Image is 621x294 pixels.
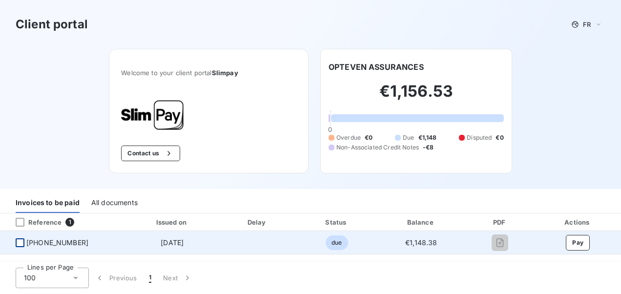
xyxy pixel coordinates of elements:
h6: OPTEVEN ASSURANCES [329,61,424,73]
div: Delay [221,217,294,227]
div: All documents [91,192,138,213]
span: FR [583,21,591,28]
div: Balance [379,217,463,227]
div: Reference [8,218,62,227]
div: Actions [537,217,619,227]
span: due [326,235,348,250]
span: €0 [365,133,373,142]
div: Status [298,217,375,227]
h3: Client portal [16,16,88,33]
button: 1 [143,268,157,288]
span: €0 [496,133,503,142]
span: Due [403,133,414,142]
span: 0 [328,126,332,133]
img: Company logo [121,100,184,130]
button: Previous [89,268,143,288]
span: -€8 [423,143,434,152]
div: PDF [467,217,533,227]
div: Invoices to be paid [16,192,80,213]
span: Slimpay [212,69,238,77]
button: Contact us [121,146,180,161]
span: 1 [149,273,151,283]
button: Pay [566,235,590,251]
span: [DATE] [161,238,184,247]
span: [PHONE_NUMBER] [26,238,88,248]
span: Welcome to your client portal [121,69,296,77]
span: Non-Associated Credit Notes [336,143,419,152]
span: 1 [65,218,74,227]
span: Disputed [467,133,492,142]
button: Next [157,268,198,288]
div: Issued on [127,217,217,227]
span: Overdue [336,133,361,142]
h2: €1,156.53 [329,82,504,111]
span: €1,148.38 [405,238,437,247]
span: €1,148 [418,133,437,142]
span: 100 [24,273,36,283]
